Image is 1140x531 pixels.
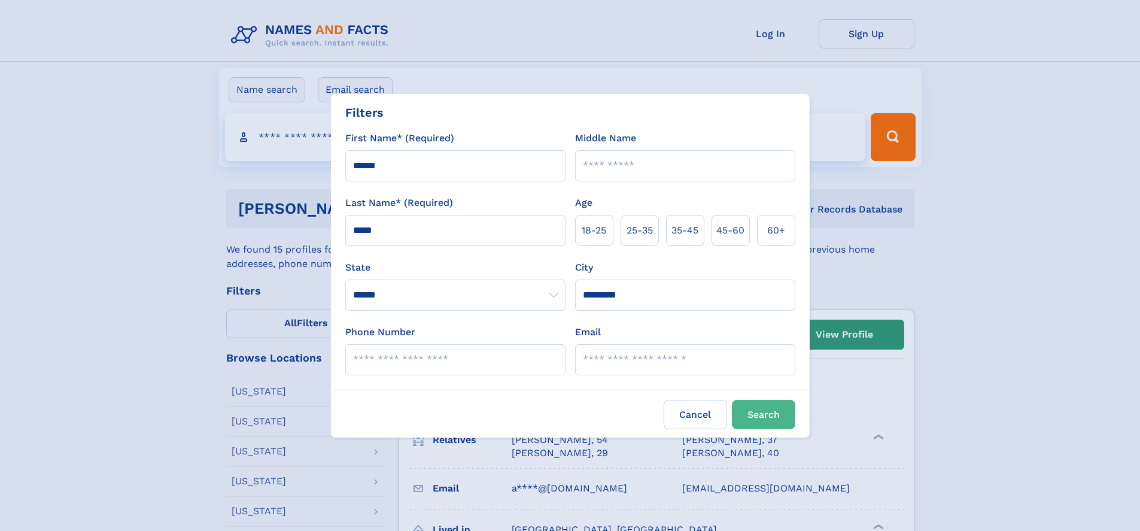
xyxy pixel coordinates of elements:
[575,260,593,275] label: City
[671,223,698,238] span: 35‑45
[345,104,384,122] div: Filters
[716,223,744,238] span: 45‑60
[345,196,453,210] label: Last Name* (Required)
[345,325,415,339] label: Phone Number
[582,223,606,238] span: 18‑25
[575,325,601,339] label: Email
[345,131,454,145] label: First Name* (Required)
[732,400,795,429] button: Search
[575,131,636,145] label: Middle Name
[627,223,653,238] span: 25‑35
[575,196,592,210] label: Age
[664,400,727,429] label: Cancel
[767,223,785,238] span: 60+
[345,260,566,275] label: State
